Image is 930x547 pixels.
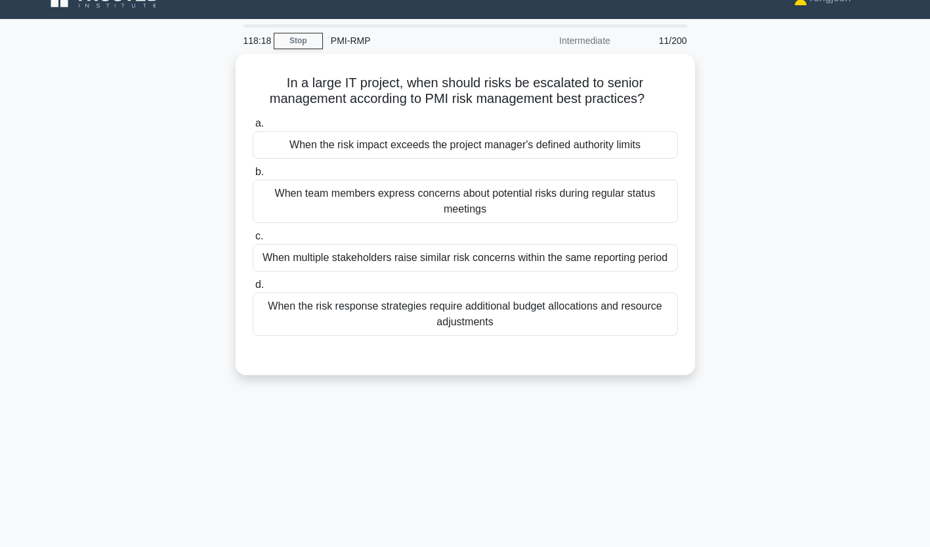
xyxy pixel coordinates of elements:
[253,131,678,159] div: When the risk impact exceeds the project manager's defined authority limits
[253,244,678,272] div: When multiple stakeholders raise similar risk concerns within the same reporting period
[274,33,323,49] a: Stop
[251,75,679,108] h5: In a large IT project, when should risks be escalated to senior management according to PMI risk ...
[255,279,264,290] span: d.
[323,28,503,54] div: PMI-RMP
[618,28,695,54] div: 11/200
[253,180,678,223] div: When team members express concerns about potential risks during regular status meetings
[255,166,264,177] span: b.
[255,230,263,241] span: c.
[255,117,264,129] span: a.
[503,28,618,54] div: Intermediate
[236,28,274,54] div: 118:18
[253,293,678,336] div: When the risk response strategies require additional budget allocations and resource adjustments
